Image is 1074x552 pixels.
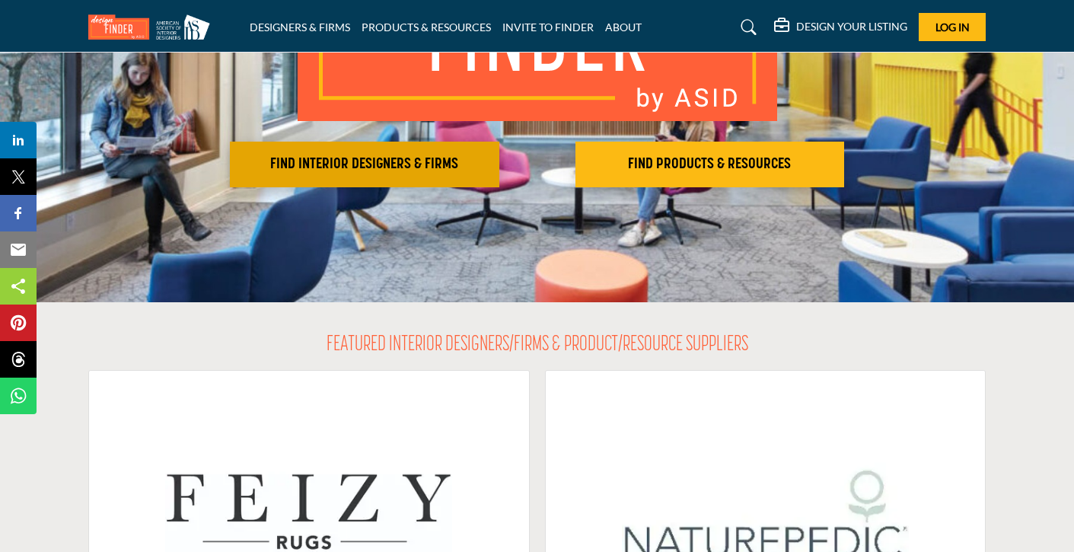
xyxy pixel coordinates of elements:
h2: FIND PRODUCTS & RESOURCES [580,155,840,174]
button: FIND PRODUCTS & RESOURCES [575,142,845,187]
h2: FEATURED INTERIOR DESIGNERS/FIRMS & PRODUCT/RESOURCE SUPPLIERS [327,333,748,359]
img: Site Logo [88,14,218,40]
h2: FIND INTERIOR DESIGNERS & FIRMS [234,155,495,174]
span: Log In [935,21,970,34]
button: Log In [919,13,986,41]
a: Search [726,15,766,40]
a: ABOUT [605,21,642,34]
button: FIND INTERIOR DESIGNERS & FIRMS [230,142,499,187]
a: INVITE TO FINDER [502,21,594,34]
a: PRODUCTS & RESOURCES [362,21,491,34]
a: DESIGNERS & FIRMS [250,21,350,34]
div: DESIGN YOUR LISTING [774,18,907,37]
h5: DESIGN YOUR LISTING [796,20,907,34]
